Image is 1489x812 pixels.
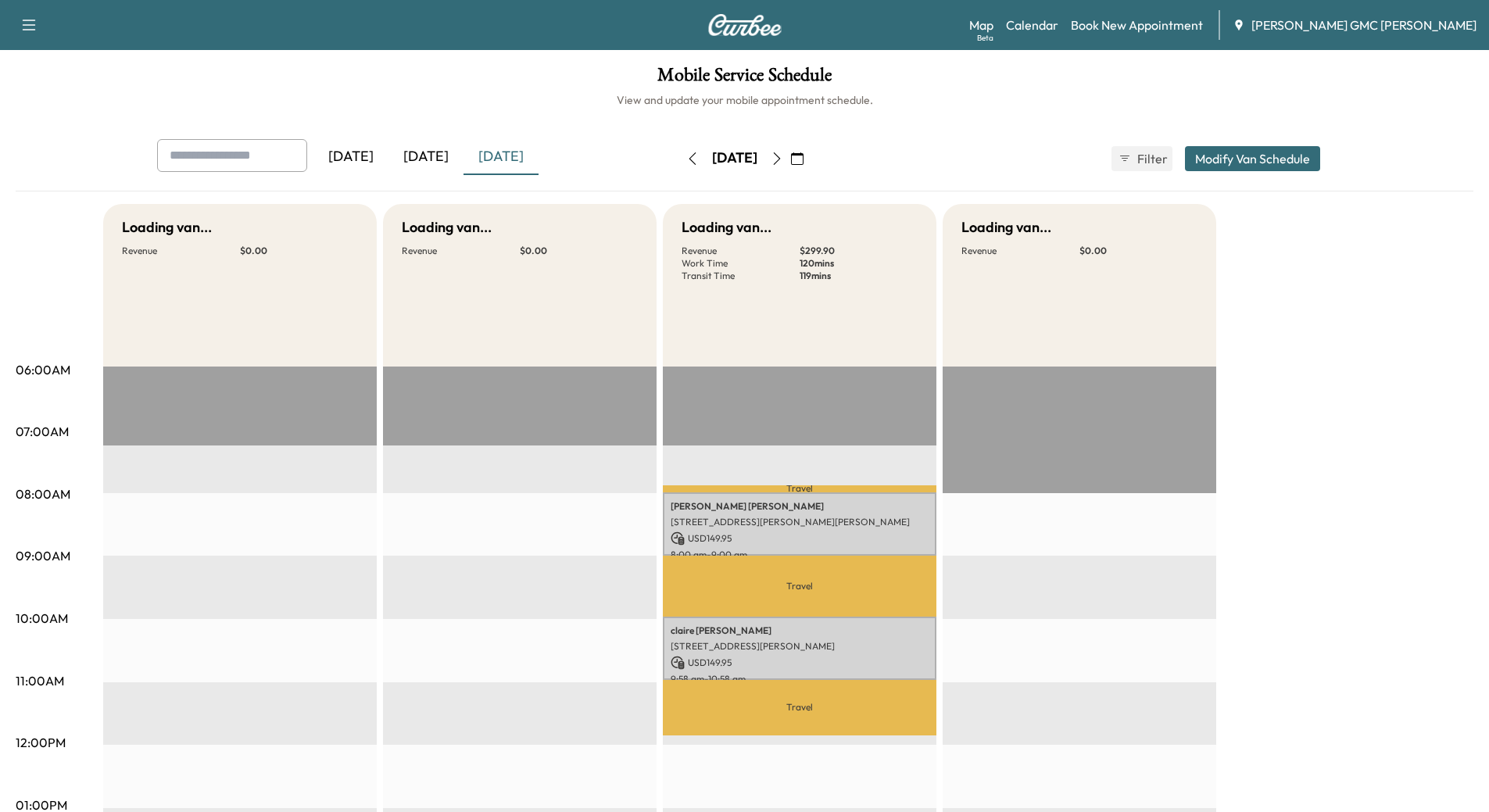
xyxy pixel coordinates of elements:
[1071,16,1203,34] a: Book New Appointment
[671,500,929,513] p: [PERSON_NAME] [PERSON_NAME]
[16,485,70,503] p: 08:00AM
[122,245,240,257] p: Revenue
[1006,16,1058,34] a: Calendar
[16,546,70,565] p: 09:00AM
[671,624,929,637] p: claire [PERSON_NAME]
[1137,149,1165,168] span: Filter
[240,245,358,257] p: $ 0.00
[16,671,64,690] p: 11:00AM
[663,556,936,617] p: Travel
[707,14,782,36] img: Curbee Logo
[402,216,492,238] h5: Loading van...
[313,139,388,175] div: [DATE]
[16,609,68,628] p: 10:00AM
[1079,245,1197,257] p: $ 0.00
[1111,146,1172,171] button: Filter
[682,216,771,238] h5: Loading van...
[16,66,1473,92] h1: Mobile Service Schedule
[663,680,936,735] p: Travel
[671,656,929,670] p: USD 149.95
[977,32,993,44] div: Beta
[671,640,929,653] p: [STREET_ADDRESS][PERSON_NAME]
[671,516,929,528] p: [STREET_ADDRESS][PERSON_NAME][PERSON_NAME]
[961,245,1079,257] p: Revenue
[800,245,918,257] p: $ 299.90
[520,245,638,257] p: $ 0.00
[464,139,539,175] div: [DATE]
[16,422,69,441] p: 07:00AM
[16,733,66,752] p: 12:00PM
[16,360,70,379] p: 06:00AM
[671,549,929,561] p: 8:00 am - 9:00 am
[671,531,929,546] p: USD 149.95
[16,92,1473,108] h6: View and update your mobile appointment schedule.
[663,485,936,492] p: Travel
[122,216,212,238] h5: Loading van...
[682,245,800,257] p: Revenue
[1185,146,1320,171] button: Modify Van Schedule
[682,257,800,270] p: Work Time
[969,16,993,34] a: MapBeta
[682,270,800,282] p: Transit Time
[961,216,1051,238] h5: Loading van...
[671,673,929,685] p: 9:58 am - 10:58 am
[402,245,520,257] p: Revenue
[1251,16,1476,34] span: [PERSON_NAME] GMC [PERSON_NAME]
[388,139,464,175] div: [DATE]
[800,270,918,282] p: 119 mins
[712,148,757,168] div: [DATE]
[800,257,918,270] p: 120 mins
